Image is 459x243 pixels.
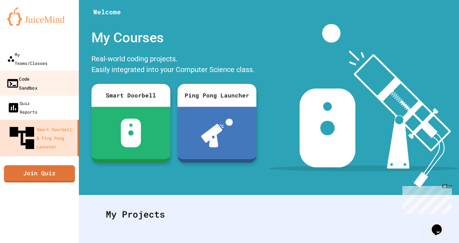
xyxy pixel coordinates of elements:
iframe: chat widget [429,214,452,236]
div: Chat with us now!Close [3,3,49,46]
a: Join Quiz [4,165,75,182]
img: sdb-white.svg [121,119,141,147]
div: Real-world coding projects. Easily integrated into your Computer Science class. [88,52,260,78]
img: banner-image-my-projects.png [269,24,459,188]
div: Ping Pong Launcher [178,84,256,107]
div: My Teams/Classes [7,50,47,67]
iframe: chat widget [399,183,452,214]
img: ppl-with-ball.png [201,119,233,147]
div: Smart Doorbell & Ping Pong Launcher [7,123,75,153]
div: My Projects [99,200,439,228]
div: My Courses [88,24,260,52]
img: logo-orange.svg [7,7,72,26]
div: Code Sandbox [6,74,37,92]
div: Quiz Reports [7,99,37,116]
div: Smart Doorbell [91,84,170,107]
